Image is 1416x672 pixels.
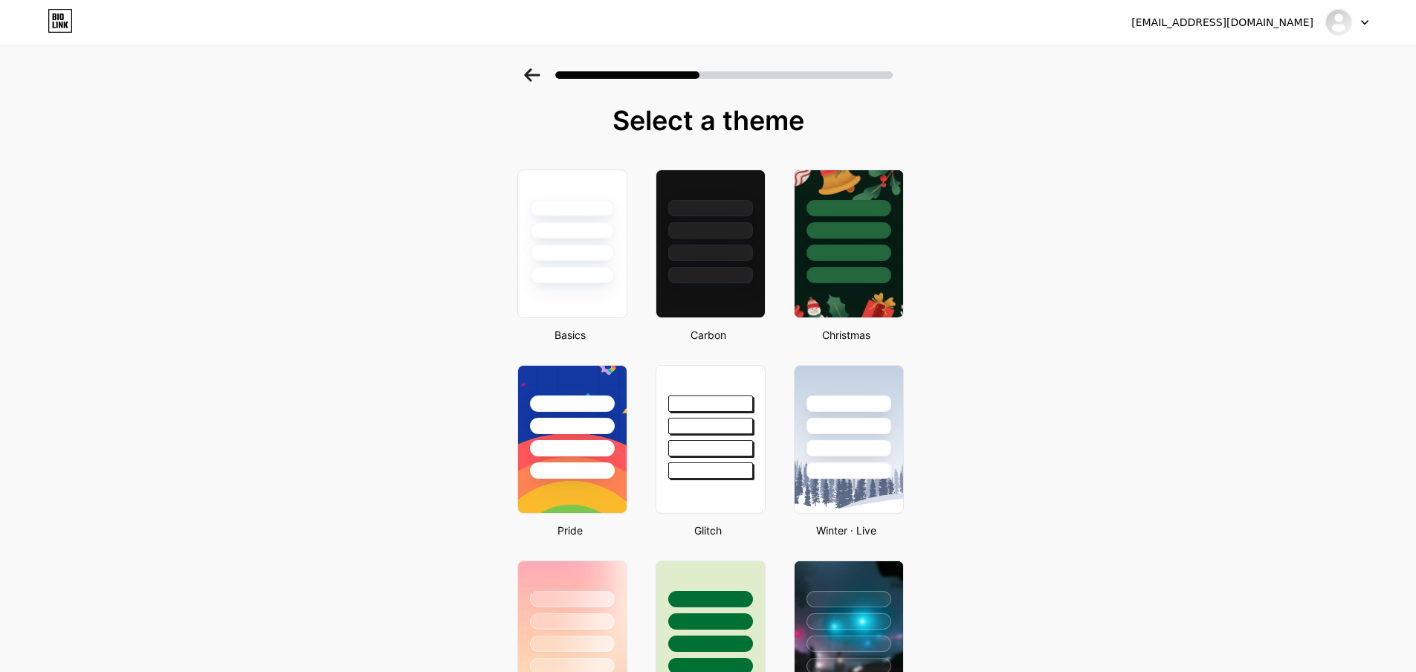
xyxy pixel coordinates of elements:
[789,327,904,343] div: Christmas
[513,327,627,343] div: Basics
[511,106,905,135] div: Select a theme
[513,523,627,538] div: Pride
[1325,8,1353,36] img: Milo
[651,327,766,343] div: Carbon
[1131,15,1313,30] div: [EMAIL_ADDRESS][DOMAIN_NAME]
[789,523,904,538] div: Winter · Live
[651,523,766,538] div: Glitch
